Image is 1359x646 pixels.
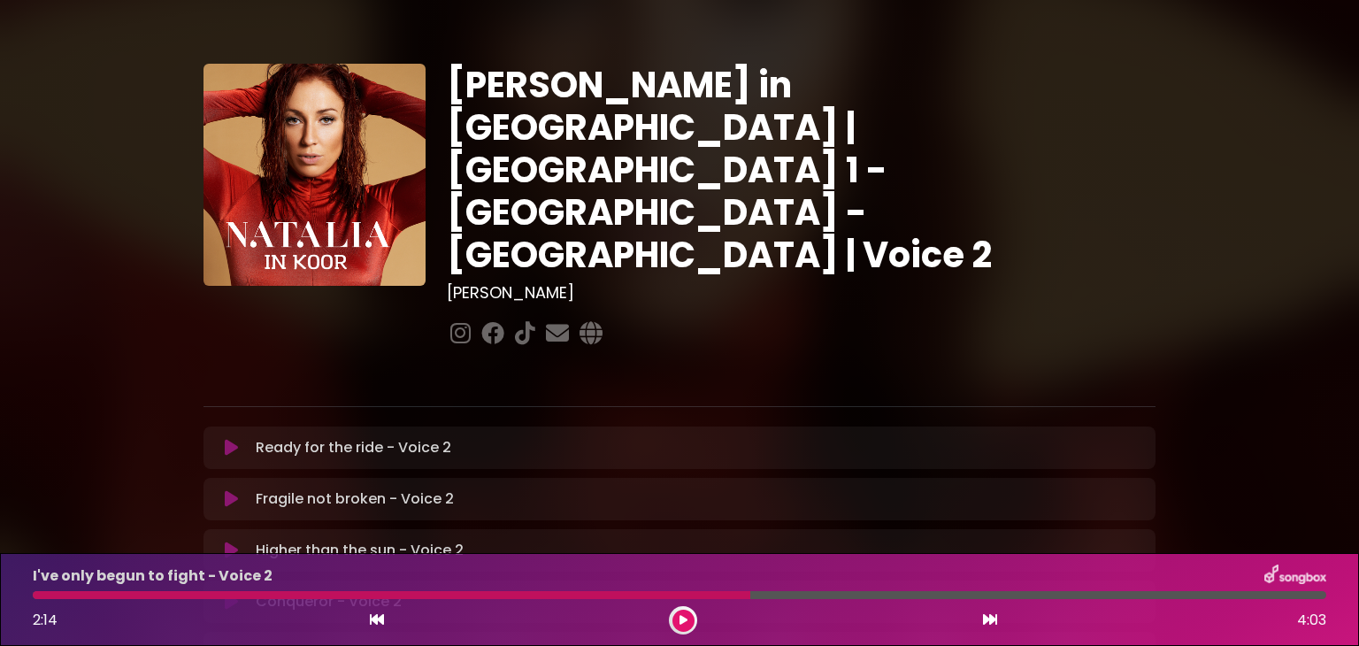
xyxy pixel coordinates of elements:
[447,283,1156,303] h3: [PERSON_NAME]
[203,64,426,286] img: YTVS25JmS9CLUqXqkEhs
[1297,610,1326,631] span: 4:03
[256,540,464,561] p: Higher than the sun - Voice 2
[447,64,1156,276] h1: [PERSON_NAME] in [GEOGRAPHIC_DATA] | [GEOGRAPHIC_DATA] 1 - [GEOGRAPHIC_DATA] - [GEOGRAPHIC_DATA] ...
[33,610,58,630] span: 2:14
[256,437,451,458] p: Ready for the ride - Voice 2
[33,565,273,587] p: I've only begun to fight - Voice 2
[1264,565,1326,588] img: songbox-logo-white.png
[256,488,454,510] p: Fragile not broken - Voice 2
